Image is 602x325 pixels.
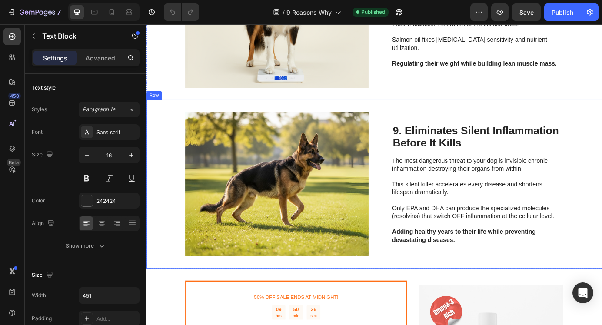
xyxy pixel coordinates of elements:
[32,197,45,205] div: Color
[164,3,199,21] div: Undo/Redo
[66,242,106,250] div: Show more
[43,53,67,63] p: Settings
[32,128,43,136] div: Font
[146,24,602,325] iframe: Design area
[96,197,137,205] div: 242424
[32,315,52,322] div: Padding
[44,100,254,265] img: gempages_522982904477779008-273556eb-d061-4916-a1cf-f57beffadca0.png
[552,8,573,17] div: Publish
[286,8,332,17] span: 9 Reasons Why
[7,159,21,166] div: Beta
[281,179,453,196] span: This silent killer accelerates every disease and shortens lifespan dramatically.
[32,292,46,299] div: Width
[8,93,21,99] div: 450
[42,31,116,41] p: Text Block
[32,149,55,161] div: Size
[79,288,139,303] input: Auto
[2,77,16,85] div: Row
[83,106,116,113] span: Paragraph 1*
[32,106,47,113] div: Styles
[96,129,137,136] div: Sans-serif
[86,53,115,63] p: Advanced
[512,3,541,21] button: Save
[57,7,61,17] p: 7
[361,8,385,16] span: Published
[32,238,140,254] button: Show more
[572,282,593,303] div: Open Intercom Messenger
[281,153,459,169] span: The most dangerous threat to your dog is invisible chronic inflammation destroying their organs f...
[281,207,467,223] span: Only EPA and DHA can produce the specialized molecules (resolvins) that switch OFF inflammation a...
[519,9,534,16] span: Save
[32,218,56,229] div: Align
[281,234,446,250] strong: Adding healthy years to their life while preventing devastating diseases.
[32,269,55,281] div: Size
[3,3,65,21] button: 7
[67,309,276,317] p: 50% OFF SALE ENDS AT MIDNIGHT!
[281,113,477,144] h2: 9. Eliminates Silent Inflammation Before It Kills
[79,102,140,117] button: Paragraph 1*
[32,84,56,92] div: Text style
[281,41,470,48] strong: Regulating their weight while building lean muscle mass.
[544,3,581,21] button: Publish
[96,315,137,323] div: Add...
[283,8,285,17] span: /
[281,14,459,30] span: Salmon oil fixes [MEDICAL_DATA] sensitivity and nutrient utilization.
